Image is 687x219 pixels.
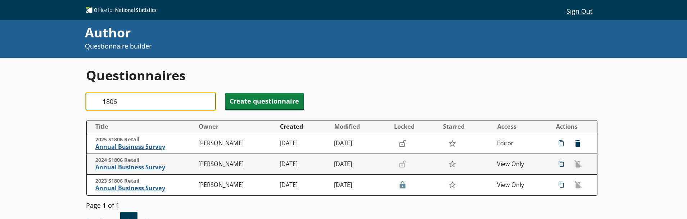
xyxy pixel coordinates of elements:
[494,154,548,175] td: View Only
[444,137,460,150] button: Star
[494,174,548,195] td: View Only
[90,121,195,132] button: Title
[195,174,276,195] td: [PERSON_NAME]
[331,121,390,132] button: Modified
[195,154,276,175] td: [PERSON_NAME]
[86,93,216,110] input: Search questionnaire titles
[95,184,195,192] span: Annual Business Survey
[331,174,391,195] td: [DATE]
[195,121,276,132] button: Owner
[331,133,391,154] td: [DATE]
[494,121,548,132] button: Access
[85,42,462,51] p: Questionnaire builder
[277,121,331,132] button: Created
[85,24,462,42] div: Author
[195,133,276,154] td: [PERSON_NAME]
[277,154,331,175] td: [DATE]
[444,157,460,171] button: Star
[86,67,598,84] h1: Questionnaires
[396,137,410,150] button: Lock
[277,174,331,195] td: [DATE]
[331,154,391,175] td: [DATE]
[95,157,195,164] span: 2024 S1806 Retail
[95,178,195,184] span: 2023 S1806 Retail
[95,164,195,171] span: Annual Business Survey
[95,136,195,143] span: 2025 S1806 Retail
[548,120,597,133] th: Actions
[225,93,304,109] button: Create questionnaire
[440,121,494,132] button: Starred
[561,5,598,17] button: Sign Out
[494,133,548,154] td: Editor
[277,133,331,154] td: [DATE]
[444,178,460,192] button: Star
[86,199,598,210] div: Page 1 of 1
[391,121,439,132] button: Locked
[95,143,195,151] span: Annual Business Survey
